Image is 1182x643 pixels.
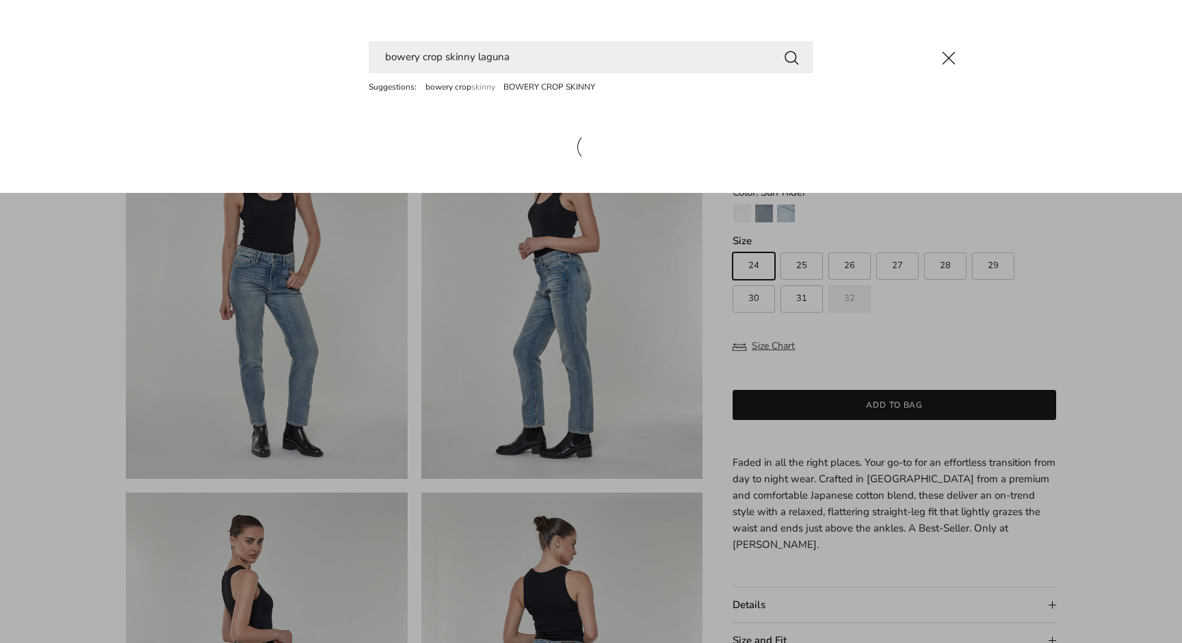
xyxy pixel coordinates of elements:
span: Suggestions: [369,81,417,92]
button: Close [930,40,967,77]
a: bowery cropskinny [425,81,495,92]
span: skinny [471,81,495,92]
input: Search [369,41,813,73]
button: Search [783,49,800,66]
a: BOWERY CROP SKINNY [503,81,595,92]
mark: bowery crop [425,81,471,92]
